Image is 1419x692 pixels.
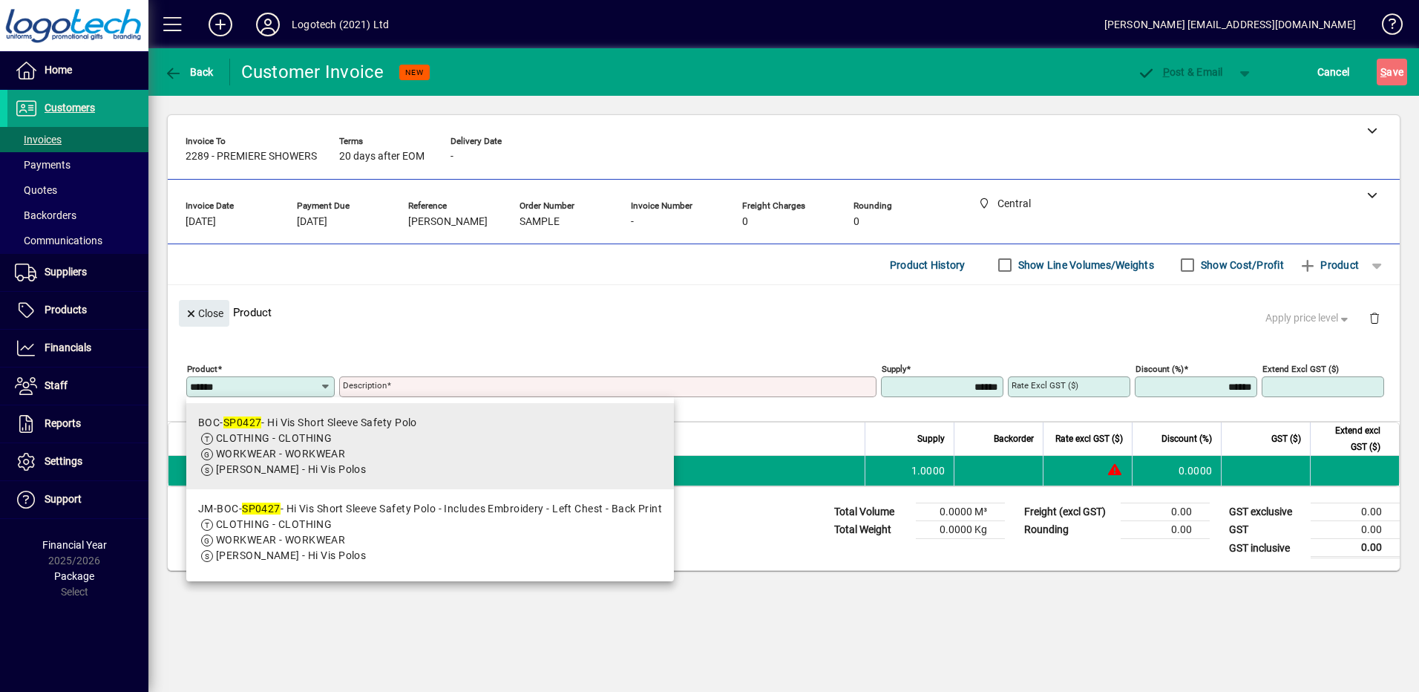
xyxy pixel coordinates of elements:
[520,216,560,228] span: SAMPLE
[1311,503,1400,521] td: 0.00
[917,431,945,447] span: Supply
[216,448,345,460] span: WORKWEAR - WORKWEAR
[45,417,81,429] span: Reports
[1198,258,1284,272] label: Show Cost/Profit
[198,501,662,517] div: JM-BOC- - Hi Vis Short Sleeve Safety Polo - Includes Embroidery - Left Chest - Back Print
[631,216,634,228] span: -
[1317,60,1350,84] span: Cancel
[7,203,148,228] a: Backorders
[216,432,332,444] span: CLOTHING - CLOTHING
[186,216,216,228] span: [DATE]
[7,481,148,518] a: Support
[339,151,425,163] span: 20 days after EOM
[7,254,148,291] a: Suppliers
[1371,3,1400,51] a: Knowledge Base
[179,300,229,327] button: Close
[853,216,859,228] span: 0
[890,253,966,277] span: Product History
[45,342,91,353] span: Financials
[911,463,946,478] span: 1.0000
[216,534,345,546] span: WORKWEAR - WORKWEAR
[45,266,87,278] span: Suppliers
[1104,13,1356,36] div: [PERSON_NAME] [EMAIL_ADDRESS][DOMAIN_NAME]
[405,68,424,77] span: NEW
[343,380,387,391] mat-label: Description
[242,503,281,515] em: SP0427
[15,209,76,221] span: Backorders
[1012,380,1078,391] mat-label: Rate excl GST ($)
[15,159,71,171] span: Payments
[292,13,389,36] div: Logotech (2021) Ltd
[884,252,971,278] button: Product History
[7,177,148,203] a: Quotes
[160,59,217,85] button: Back
[1121,503,1210,521] td: 0.00
[408,216,488,228] span: [PERSON_NAME]
[42,539,107,551] span: Financial Year
[1222,503,1311,521] td: GST exclusive
[45,493,82,505] span: Support
[1357,300,1392,336] button: Delete
[15,134,62,146] span: Invoices
[168,285,1400,339] div: Product
[1271,431,1301,447] span: GST ($)
[1320,422,1380,455] span: Extend excl GST ($)
[994,431,1034,447] span: Backorder
[1015,258,1154,272] label: Show Line Volumes/Weights
[45,455,82,467] span: Settings
[1130,59,1230,85] button: Post & Email
[186,489,674,575] mat-option: JM-BOC-SP0427 - Hi Vis Short Sleeve Safety Polo - Includes Embroidery - Left Chest - Back Print
[1161,431,1212,447] span: Discount (%)
[827,503,916,521] td: Total Volume
[742,216,748,228] span: 0
[15,184,57,196] span: Quotes
[186,151,317,163] span: 2289 - PREMIERE SHOWERS
[7,228,148,253] a: Communications
[1259,305,1357,332] button: Apply price level
[45,64,72,76] span: Home
[1377,59,1407,85] button: Save
[1357,311,1392,324] app-page-header-button: Delete
[45,304,87,316] span: Products
[1121,521,1210,539] td: 0.00
[882,364,906,374] mat-label: Supply
[197,11,244,38] button: Add
[1163,66,1170,78] span: P
[216,518,332,530] span: CLOTHING - CLOTHING
[7,330,148,367] a: Financials
[244,11,292,38] button: Profile
[1055,431,1123,447] span: Rate excl GST ($)
[1311,521,1400,539] td: 0.00
[1222,521,1311,539] td: GST
[1262,364,1339,374] mat-label: Extend excl GST ($)
[223,417,262,428] em: SP0427
[7,443,148,480] a: Settings
[1222,539,1311,558] td: GST inclusive
[7,52,148,89] a: Home
[1311,539,1400,558] td: 0.00
[45,379,68,391] span: Staff
[1132,456,1221,486] td: 0.0000
[7,368,148,405] a: Staff
[1017,503,1121,521] td: Freight (excl GST)
[1137,66,1223,78] span: ost & Email
[186,403,674,489] mat-option: BOC-SP0427 - Hi Vis Short Sleeve Safety Polo
[45,102,95,114] span: Customers
[7,152,148,177] a: Payments
[1017,521,1121,539] td: Rounding
[1265,310,1351,326] span: Apply price level
[54,570,94,582] span: Package
[1380,66,1386,78] span: S
[1135,364,1184,374] mat-label: Discount (%)
[297,216,327,228] span: [DATE]
[1314,59,1354,85] button: Cancel
[175,306,233,319] app-page-header-button: Close
[216,549,366,561] span: [PERSON_NAME] - Hi Vis Polos
[7,405,148,443] a: Reports
[185,301,223,326] span: Close
[827,521,916,539] td: Total Weight
[241,60,384,84] div: Customer Invoice
[164,66,214,78] span: Back
[916,503,1005,521] td: 0.0000 M³
[1380,60,1403,84] span: ave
